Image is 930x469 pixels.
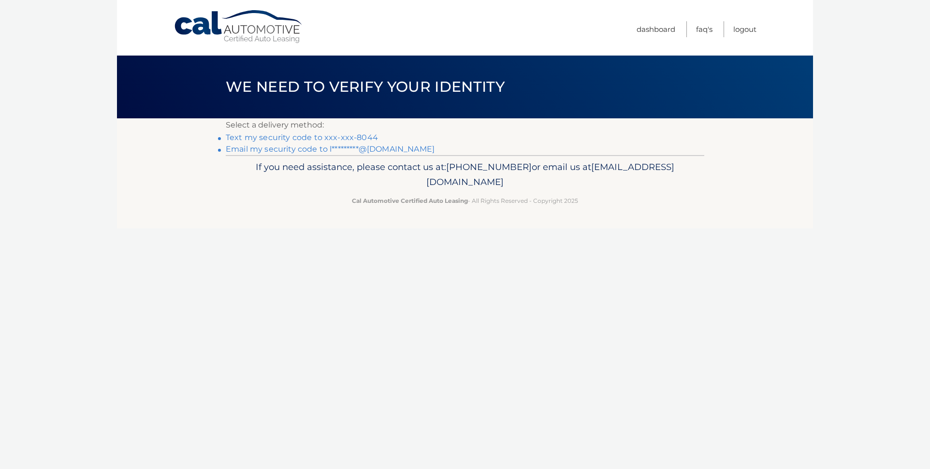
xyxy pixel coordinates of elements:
[226,133,378,142] a: Text my security code to xxx-xxx-8044
[446,161,532,172] span: [PHONE_NUMBER]
[226,144,435,154] a: Email my security code to l*********@[DOMAIN_NAME]
[733,21,756,37] a: Logout
[226,78,505,96] span: We need to verify your identity
[352,197,468,204] strong: Cal Automotive Certified Auto Leasing
[226,118,704,132] p: Select a delivery method:
[232,196,698,206] p: - All Rights Reserved - Copyright 2025
[174,10,304,44] a: Cal Automotive
[696,21,712,37] a: FAQ's
[637,21,675,37] a: Dashboard
[232,159,698,190] p: If you need assistance, please contact us at: or email us at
